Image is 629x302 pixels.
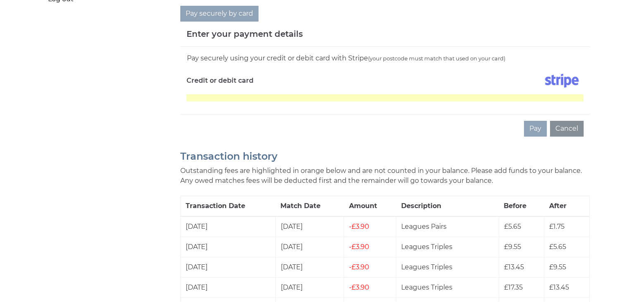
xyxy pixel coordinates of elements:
td: [DATE] [180,216,275,237]
span: £13.45 [504,263,524,271]
span: £1.75 [549,223,564,230]
p: Outstanding fees are highlighted in orange below and are not counted in your balance. Please add ... [180,166,590,186]
button: Pay securely by card [180,6,258,22]
span: £3.90 [349,243,369,251]
span: £9.55 [549,263,566,271]
th: Match Date [275,196,344,217]
span: £3.90 [349,283,369,291]
span: £5.65 [504,223,521,230]
th: Amount [344,196,396,217]
td: [DATE] [180,237,275,257]
td: Leagues Triples [396,278,499,298]
td: Leagues Triples [396,237,499,257]
td: [DATE] [275,278,344,298]
td: [DATE] [275,216,344,237]
th: Description [396,196,499,217]
h5: Enter your payment details [187,28,303,40]
button: Pay [524,121,547,137]
span: £3.90 [349,263,369,271]
td: Leagues Triples [396,257,499,278]
th: Before [499,196,544,217]
span: £13.45 [549,283,569,291]
h2: Transaction history [180,151,590,162]
span: £17.35 [504,283,523,291]
td: [DATE] [275,257,344,278]
th: After [544,196,589,217]
span: £9.55 [504,243,521,251]
td: [DATE] [180,257,275,278]
td: [DATE] [275,237,344,257]
span: £3.90 [349,223,369,230]
button: Cancel [550,121,584,137]
iframe: Secure card payment input frame [187,94,584,101]
label: Credit or debit card [187,70,254,91]
small: (your postcode must match that used on your card) [368,55,505,62]
td: Leagues Pairs [396,216,499,237]
span: £5.65 [549,243,566,251]
td: [DATE] [180,278,275,298]
th: Transaction Date [180,196,275,217]
div: Pay securely using your credit or debit card with Stripe [187,53,584,64]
